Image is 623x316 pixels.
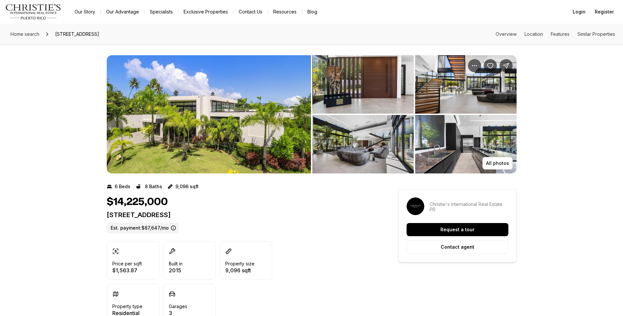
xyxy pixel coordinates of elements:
[415,115,517,173] button: View image gallery
[486,161,509,166] p: All photos
[101,7,144,16] a: Our Advantage
[496,32,615,37] nav: Page section menu
[312,55,517,173] li: 2 of 13
[595,9,614,14] span: Register
[524,31,543,37] a: Skip to: Location
[312,115,414,173] button: View image gallery
[169,304,187,309] p: Garages
[484,59,497,72] button: Save Property: 4 GOLF VIEW DRIVE
[107,55,311,173] button: View image gallery
[107,211,375,219] p: [STREET_ADDRESS]
[500,59,513,72] button: Share Property: 4 GOLF VIEW DRIVE
[551,31,569,37] a: Skip to: Features
[115,184,130,189] p: 6 Beds
[569,5,590,18] button: Login
[107,55,311,173] li: 1 of 13
[107,223,179,233] label: Est. payment: $87,647/mo
[440,227,475,232] p: Request a tour
[169,261,183,266] p: Built in
[415,55,517,114] button: View image gallery
[312,55,414,114] button: View image gallery
[302,7,323,16] a: Blog
[407,240,508,254] button: Contact agent
[169,268,183,273] p: 2015
[11,31,39,37] span: Home search
[441,244,474,250] p: Contact agent
[112,304,143,309] p: Property type
[112,268,142,273] p: $1,563.87
[573,9,586,14] span: Login
[107,196,168,208] h1: $14,225,000
[482,157,513,169] button: All photos
[145,184,162,189] p: 8 Baths
[175,184,199,189] p: 9,096 sqft
[225,261,255,266] p: Property size
[591,5,618,18] button: Register
[112,261,142,266] p: Price per sqft
[225,268,255,273] p: 9,096 sqft
[234,7,268,16] button: Contact Us
[577,31,615,37] a: Skip to: Similar Properties
[8,29,42,39] a: Home search
[136,181,162,192] button: 8 Baths
[407,223,508,236] button: Request a tour
[496,31,517,37] a: Skip to: Overview
[5,4,61,20] img: logo
[178,7,233,16] a: Exclusive Properties
[53,29,102,39] span: [STREET_ADDRESS]
[145,7,178,16] a: Specialists
[69,7,100,16] a: Our Story
[430,202,508,212] p: Christie's International Real Estate PR
[112,310,143,316] p: Residential
[107,55,517,173] div: Listing Photos
[169,310,187,316] p: 3
[268,7,302,16] a: Resources
[468,59,481,72] button: Property options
